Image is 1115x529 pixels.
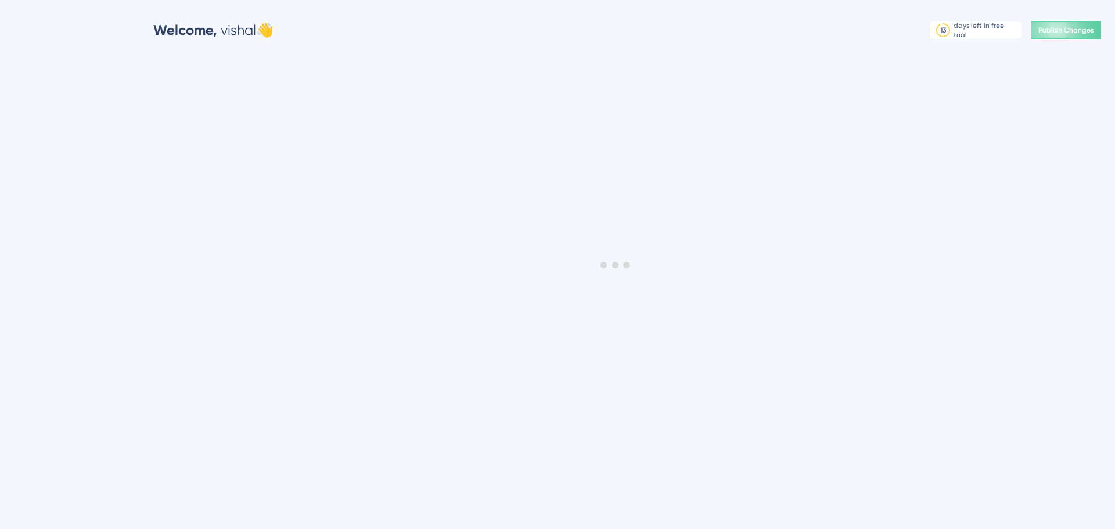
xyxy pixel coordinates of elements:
[1038,26,1094,35] span: Publish Changes
[153,21,217,38] span: Welcome,
[153,21,274,39] div: vishal 👋
[940,26,946,35] div: 13
[1031,21,1101,39] button: Publish Changes
[954,21,1018,39] div: days left in free trial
